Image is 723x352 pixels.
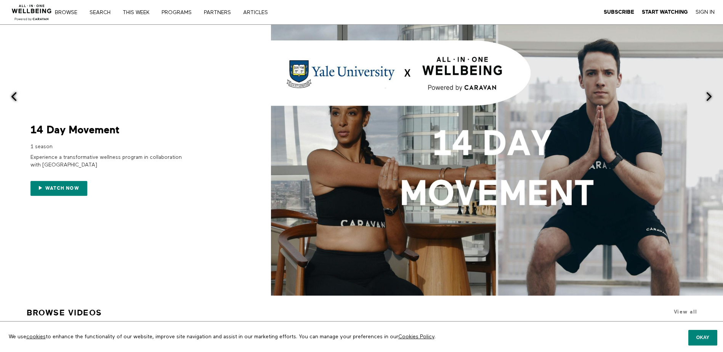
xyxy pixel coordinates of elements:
a: cookies [26,334,46,339]
button: Okay [688,330,717,345]
a: ARTICLES [240,10,276,15]
a: THIS WEEK [120,10,157,15]
a: Browse Videos [27,305,102,321]
a: Subscribe [604,9,634,16]
strong: Subscribe [604,9,634,15]
a: Cookies Policy [398,334,434,339]
strong: Start Watching [642,9,688,15]
a: PROGRAMS [159,10,200,15]
a: Sign In [696,9,715,16]
p: We use to enhance the functionality of our website, improve site navigation and assist in our mar... [3,327,570,346]
a: Browse [52,10,85,15]
a: Search [87,10,119,15]
a: View all [674,309,697,315]
nav: Primary [60,8,284,16]
a: Start Watching [642,9,688,16]
a: PARTNERS [201,10,239,15]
